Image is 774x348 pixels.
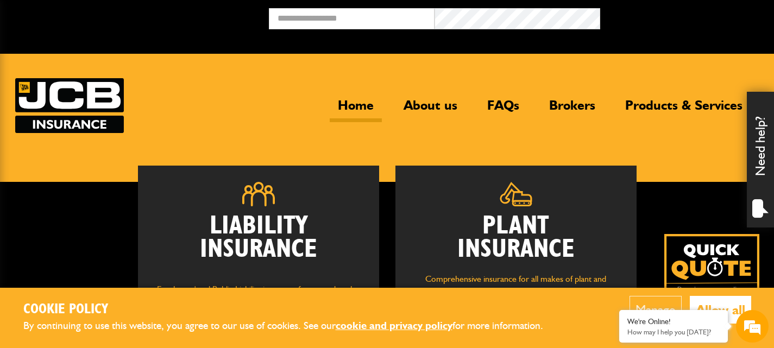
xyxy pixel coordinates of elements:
p: Employers' and Public Liability insurance for groundworks, plant hire, light civil engineering, d... [154,282,363,334]
button: Broker Login [600,8,766,25]
button: Manage [630,296,682,324]
div: Need help? [747,92,774,227]
div: We're Online! [627,317,720,326]
a: Products & Services [617,97,751,122]
p: How may I help you today? [627,328,720,336]
a: About us [395,97,465,122]
a: cookie and privacy policy [336,319,452,332]
h2: Plant Insurance [412,214,620,261]
a: Brokers [541,97,603,122]
a: JCB Insurance Services [15,78,124,133]
p: Comprehensive insurance for all makes of plant and machinery, including owned and hired in equipm... [412,272,620,327]
img: JCB Insurance Services logo [15,78,124,133]
h2: Liability Insurance [154,214,363,272]
a: FAQs [479,97,527,122]
a: Home [330,97,382,122]
h2: Cookie Policy [23,301,561,318]
p: By continuing to use this website, you agree to our use of cookies. See our for more information. [23,318,561,334]
a: Get your insurance quote isn just 2-minutes [664,234,759,329]
button: Allow all [690,296,751,324]
img: Quick Quote [664,234,759,329]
